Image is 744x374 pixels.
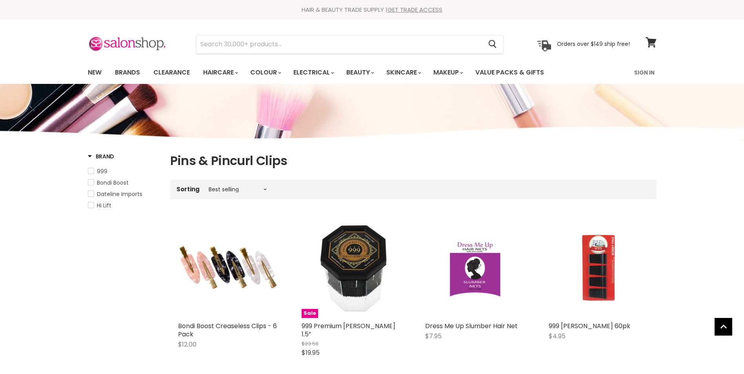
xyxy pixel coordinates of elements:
[178,238,278,298] img: Bondi Boost Creaseless Clips - 6 Pack
[549,321,630,330] a: 999 [PERSON_NAME] 60pk
[88,190,160,198] a: Dateline Imports
[88,153,115,160] h3: Brand
[109,64,146,81] a: Brands
[629,64,659,81] a: Sign In
[178,321,277,339] a: Bondi Boost Creaseless Clips - 6 Pack
[442,218,508,318] img: Dress Me Up Slumber Hair Net
[88,178,160,187] a: Bondi Boost
[557,40,630,47] p: Orders over $149 ship free!
[97,167,107,175] span: 999
[82,61,590,84] ul: Main menu
[302,309,318,318] span: Sale
[427,64,468,81] a: Makeup
[176,186,200,192] label: Sorting
[78,6,666,14] div: HAIR & BEAUTY TRADE SUPPLY |
[97,179,129,187] span: Bondi Boost
[387,5,442,14] a: GET TRADE ACCESS
[196,35,504,54] form: Product
[178,218,278,318] a: Bondi Boost Creaseless Clips - 6 Pack
[549,218,649,318] a: 999 Bobby Pins 60pk
[302,218,402,318] a: 999 Premium Bobby Pins 1.5”Sale
[97,190,142,198] span: Dateline Imports
[97,202,111,209] span: Hi Lift
[302,321,395,339] a: 999 Premium [PERSON_NAME] 1.5”
[302,348,320,357] span: $19.95
[425,332,442,341] span: $7.95
[197,64,243,81] a: Haircare
[425,218,525,318] a: Dress Me Up Slumber Hair Net
[302,340,318,347] span: $23.50
[82,64,107,81] a: New
[380,64,426,81] a: Skincare
[178,340,196,349] span: $12.00
[78,61,666,84] nav: Main
[88,167,160,176] a: 999
[549,332,566,341] span: $4.95
[88,201,160,210] a: Hi Lift
[482,35,503,53] button: Search
[340,64,379,81] a: Beauty
[425,321,518,330] a: Dress Me Up Slumber Hair Net
[565,218,632,318] img: 999 Bobby Pins 60pk
[302,218,402,318] img: 999 Premium Bobby Pins 1.5”
[287,64,339,81] a: Electrical
[244,64,286,81] a: Colour
[147,64,196,81] a: Clearance
[170,153,657,169] h1: Pins & Pincurl Clips
[196,35,482,53] input: Search
[469,64,550,81] a: Value Packs & Gifts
